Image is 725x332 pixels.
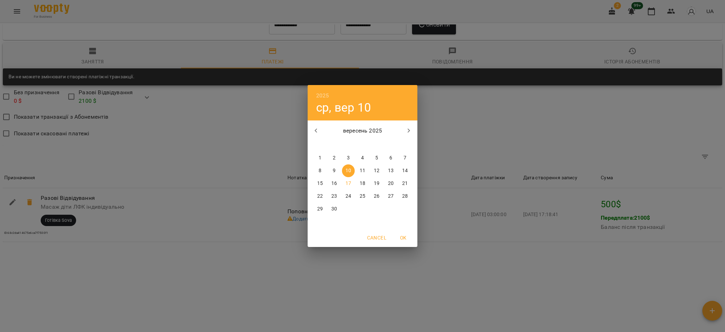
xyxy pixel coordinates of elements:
[399,164,411,177] button: 14
[314,152,326,164] button: 1
[328,177,341,190] button: 16
[384,190,397,203] button: 27
[328,152,341,164] button: 2
[342,177,355,190] button: 17
[346,180,351,187] p: 17
[346,193,351,200] p: 24
[356,190,369,203] button: 25
[388,180,394,187] p: 20
[384,177,397,190] button: 20
[370,164,383,177] button: 12
[328,141,341,148] span: вт
[317,193,323,200] p: 22
[361,154,364,162] p: 4
[399,152,411,164] button: 7
[314,203,326,215] button: 29
[333,167,336,174] p: 9
[356,177,369,190] button: 18
[374,180,379,187] p: 19
[333,154,336,162] p: 2
[328,164,341,177] button: 9
[395,233,412,242] span: OK
[347,154,350,162] p: 3
[342,164,355,177] button: 10
[342,141,355,148] span: ср
[317,180,323,187] p: 15
[375,154,378,162] p: 5
[399,190,411,203] button: 28
[360,167,365,174] p: 11
[314,164,326,177] button: 8
[384,152,397,164] button: 6
[328,190,341,203] button: 23
[342,190,355,203] button: 24
[384,164,397,177] button: 13
[399,141,411,148] span: нд
[314,177,326,190] button: 15
[314,141,326,148] span: пн
[314,190,326,203] button: 22
[388,193,394,200] p: 27
[331,206,337,213] p: 30
[402,167,408,174] p: 14
[346,167,351,174] p: 10
[370,141,383,148] span: пт
[399,177,411,190] button: 21
[364,231,389,244] button: Cancel
[388,167,394,174] p: 13
[370,190,383,203] button: 26
[356,141,369,148] span: чт
[370,152,383,164] button: 5
[402,180,408,187] p: 21
[404,154,406,162] p: 7
[317,206,323,213] p: 29
[356,152,369,164] button: 4
[316,91,329,101] button: 2025
[384,141,397,148] span: сб
[374,167,379,174] p: 12
[360,193,365,200] p: 25
[360,180,365,187] p: 18
[325,126,401,135] p: вересень 2025
[319,167,321,174] p: 8
[319,154,321,162] p: 1
[374,193,379,200] p: 26
[402,193,408,200] p: 28
[356,164,369,177] button: 11
[328,203,341,215] button: 30
[316,100,371,115] button: ср, вер 10
[370,177,383,190] button: 19
[331,193,337,200] p: 23
[342,152,355,164] button: 3
[389,154,392,162] p: 6
[367,233,386,242] span: Cancel
[331,180,337,187] p: 16
[392,231,415,244] button: OK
